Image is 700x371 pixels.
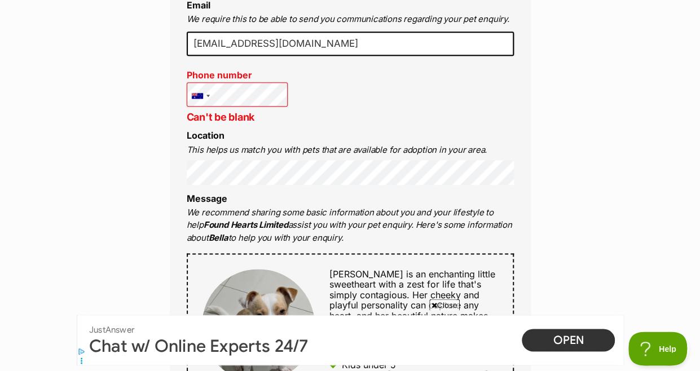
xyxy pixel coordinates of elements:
[208,232,228,243] strong: Bella
[429,299,460,310] span: Close
[628,332,689,365] iframe: Help Scout Beacon - Open
[187,83,213,109] div: Australia: +61
[187,193,227,204] label: Message
[187,13,514,26] p: We require this to be able to send you communications regarding your pet enquiry.
[77,315,624,365] iframe: Advertisement
[329,268,495,332] span: [PERSON_NAME] is an enchanting little sweetheart with a zest for life that's simply contagious. H...
[187,144,514,157] p: This helps us match you with pets that are available for adoption in your area.
[204,219,288,230] strong: Found Hearts Limited
[187,130,224,141] label: Location
[187,109,288,125] p: Can't be blank
[187,206,514,245] p: We recommend sharing some basic information about you and your lifestyle to help assist you with ...
[187,70,288,80] label: Phone number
